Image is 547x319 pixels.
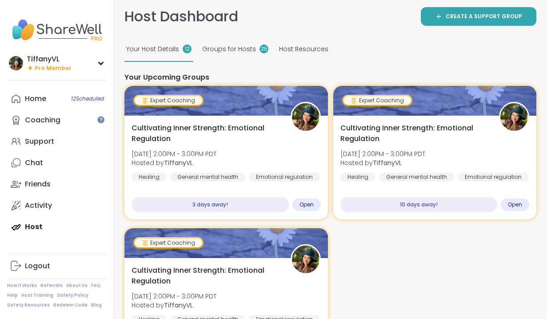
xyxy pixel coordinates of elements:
span: 12 Scheduled [71,95,104,102]
span: Create a support group [446,12,522,20]
span: Cultivating Inner Strength: Emotional Regulation [132,265,281,287]
span: Groups for Hosts [202,44,256,54]
a: Redeem Code [53,302,88,308]
img: TiffanyVL [292,103,319,131]
a: Blog [91,302,102,308]
span: [DATE] 2:00PM - 3:00PM PDT [340,149,425,158]
a: Logout [7,255,106,277]
b: TiffanyVL [164,301,193,310]
span: Pro Member [35,65,72,72]
div: Activity [25,201,52,210]
a: Chat [7,152,106,174]
span: Hosted by [132,301,216,310]
div: 25 [260,44,268,53]
div: Home [25,94,46,104]
span: [DATE] 2:00PM - 3:00PM PDT [132,292,216,301]
a: About Us [66,283,88,289]
a: Support [7,131,106,152]
img: TiffanyVL [292,246,319,273]
a: Safety Policy [57,292,88,299]
a: Create a support group [421,7,536,26]
span: Hosted by [132,158,216,167]
h1: Host Dashboard [124,7,238,27]
span: Host Resources [279,44,328,54]
a: Coaching [7,109,106,131]
div: General mental health [170,173,245,182]
img: TiffanyVL [500,103,528,131]
div: 3 days away! [132,197,289,212]
span: [DATE] 2:00PM - 3:00PM PDT [132,149,216,158]
div: Healing [340,173,375,182]
a: Help [7,292,18,299]
div: Healing [132,173,167,182]
div: Expert Coaching [343,96,411,105]
span: Open [299,201,314,208]
a: Safety Resources [7,302,50,308]
div: Expert Coaching [135,238,202,247]
span: Hosted by [340,158,425,167]
div: TiffanyVL [27,54,72,64]
div: General mental health [379,173,454,182]
span: Cultivating Inner Strength: Emotional Regulation [340,123,490,144]
b: TiffanyVL [373,158,402,167]
div: Chat [25,158,43,168]
div: 12 [183,44,192,53]
div: 10 days away! [340,197,498,212]
iframe: Spotlight [97,116,104,123]
span: Cultivating Inner Strength: Emotional Regulation [132,123,281,144]
div: Emotional regulation [458,173,529,182]
b: TiffanyVL [164,158,193,167]
h4: Your Upcoming Groups [124,73,536,82]
div: Logout [25,261,50,271]
a: Activity [7,195,106,216]
a: Friends [7,174,106,195]
span: Open [508,201,522,208]
a: Host Training [21,292,53,299]
div: Support [25,137,54,146]
div: Friends [25,179,51,189]
a: Home12Scheduled [7,88,106,109]
div: Coaching [25,115,60,125]
img: TiffanyVL [9,56,23,70]
a: FAQ [91,283,100,289]
span: Your Host Details [126,44,179,54]
div: Expert Coaching [135,96,202,105]
img: ShareWell Nav Logo [7,14,106,45]
a: How It Works [7,283,37,289]
a: Referrals [40,283,63,289]
div: Emotional regulation [249,173,320,182]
